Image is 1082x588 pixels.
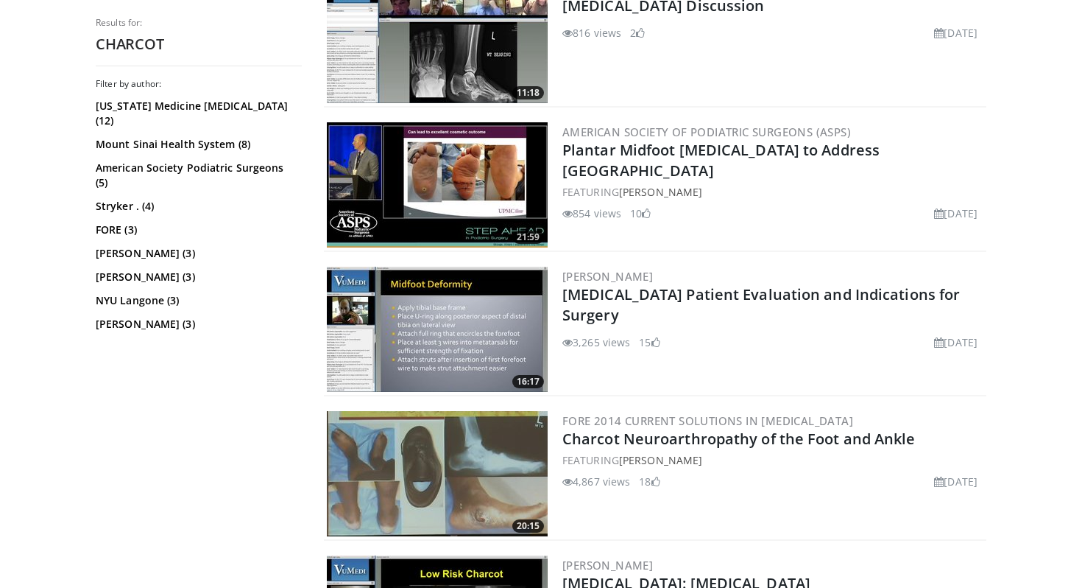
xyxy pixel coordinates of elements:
a: [PERSON_NAME] [619,453,702,467]
a: [MEDICAL_DATA] Patient Evaluation and Indications for Surgery [562,284,960,325]
div: FEATURING [562,184,983,200]
li: [DATE] [934,474,977,489]
li: 18 [639,474,660,489]
a: American Society of Podiatric Surgeons (ASPS) [562,125,851,139]
a: FORE 2014 Current Solutions in [MEDICAL_DATA] [562,413,853,428]
li: 3,265 views [562,335,630,350]
li: [DATE] [934,335,977,350]
a: Plantar Midfoot [MEDICAL_DATA] to Address [GEOGRAPHIC_DATA] [562,140,880,181]
a: NYU Langone (3) [96,293,298,308]
div: FEATURING [562,452,983,468]
span: 11:18 [512,86,544,99]
a: 16:17 [327,267,548,392]
span: 21:59 [512,231,544,244]
span: 20:15 [512,519,544,533]
a: [PERSON_NAME] [562,269,653,284]
li: 816 views [562,25,621,41]
li: 15 [639,335,660,350]
span: 16:17 [512,375,544,388]
a: [PERSON_NAME] [562,558,653,573]
h2: CHARCOT [96,35,302,54]
a: [US_STATE] Medicine [MEDICAL_DATA] (12) [96,99,298,128]
a: [PERSON_NAME] [619,185,702,199]
a: Stryker . (4) [96,199,298,214]
a: FORE (3) [96,223,298,237]
li: [DATE] [934,206,977,221]
img: RcxVNUapo-mhKxBX4xMDoxOjB1O8AjAz.300x170_q85_crop-smart_upscale.jpg [327,267,548,392]
a: Charcot Neuroarthropathy of the Foot and Ankle [562,429,916,449]
a: 20:15 [327,411,548,536]
li: 854 views [562,206,621,221]
a: Mount Sinai Health System (8) [96,137,298,152]
li: 10 [630,206,651,221]
li: 4,867 views [562,474,630,489]
h3: Filter by author: [96,78,302,90]
a: 21:59 [327,122,548,248]
li: [DATE] [934,25,977,41]
img: 45ca3be6-05c8-47dc-8a39-fa7e6efcbaf0.300x170_q85_crop-smart_upscale.jpg [327,411,548,536]
a: [PERSON_NAME] (3) [96,270,298,284]
li: 2 [630,25,645,41]
a: [PERSON_NAME] (3) [96,246,298,261]
a: [PERSON_NAME] (3) [96,317,298,332]
a: American Society Podiatric Surgeons (5) [96,161,298,190]
img: 97fd24ee-ec6d-4fef-839a-c7765e66ff46.300x170_q85_crop-smart_upscale.jpg [327,122,548,248]
p: Results for: [96,17,302,29]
